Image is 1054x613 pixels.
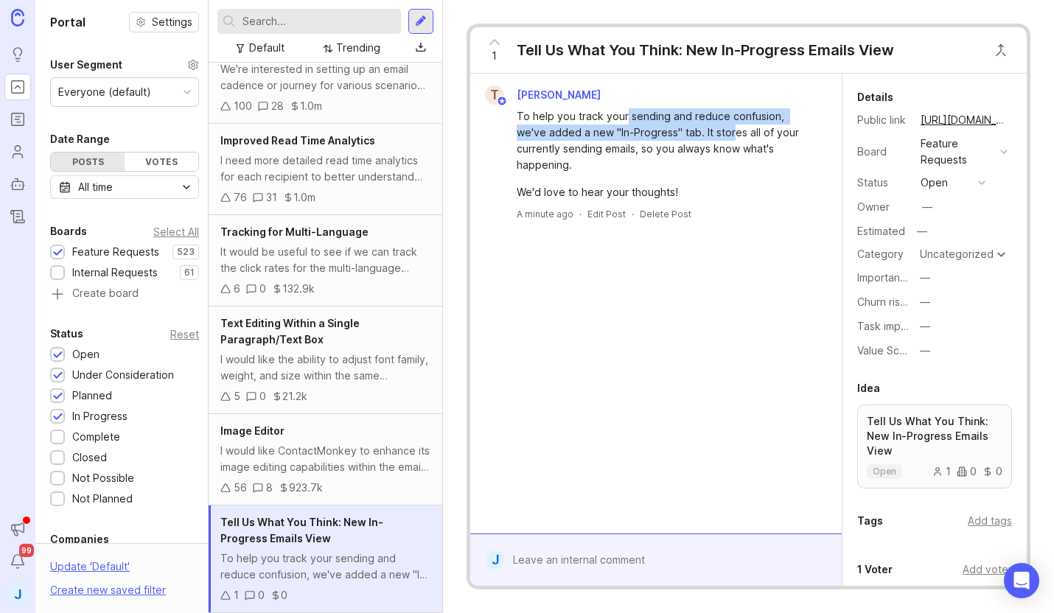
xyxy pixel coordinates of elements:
[72,449,107,466] div: Closed
[51,153,125,171] div: Posts
[912,222,932,241] div: —
[282,388,307,404] div: 21.2k
[125,153,198,171] div: Votes
[259,281,266,297] div: 0
[129,12,199,32] button: Settings
[857,512,883,530] div: Tags
[857,271,912,284] label: Importance
[78,179,113,195] div: All time
[153,228,199,236] div: Select All
[517,40,894,60] div: Tell Us What You Think: New In-Progress Emails View
[209,215,442,306] a: Tracking for Multi-LanguageIt would be useful to see if we can track the click rates for the mult...
[234,480,247,496] div: 56
[72,367,174,383] div: Under Consideration
[517,108,812,173] div: To help you track your sending and reduce confusion, we've added a new "In-Progress" tab. It stor...
[50,56,122,74] div: User Segment
[258,587,265,603] div: 0
[220,317,360,346] span: Text Editing Within a Single Paragraph/Text Box
[220,516,383,544] span: Tell Us What You Think: New In-Progress Emails View
[184,267,195,279] p: 61
[4,516,31,542] button: Announcements
[50,530,109,548] div: Companies
[857,144,909,160] div: Board
[857,344,914,357] label: Value Scale
[486,550,505,570] div: J
[922,199,932,215] div: —
[220,153,430,185] div: I need more detailed read time analytics for each recipient to better understand engagement level...
[336,40,380,56] div: Trending
[873,466,896,477] p: open
[259,388,266,404] div: 0
[920,294,930,310] div: —
[4,171,31,197] a: Autopilot
[968,513,1012,529] div: Add tags
[289,480,323,496] div: 923.7k
[921,136,994,168] div: Feature Requests
[209,32,442,124] a: Cadence SendingWe're interested in setting up an email cadence or journey for various scenarios, ...
[266,480,273,496] div: 8
[4,41,31,68] a: Ideas
[220,225,369,238] span: Tracking for Multi-Language
[4,581,31,607] div: J
[632,208,634,220] div: ·
[249,40,285,56] div: Default
[72,265,158,281] div: Internal Requests
[4,139,31,165] a: Users
[963,561,1012,578] div: Add voter
[920,270,930,286] div: —
[957,466,977,477] div: 0
[234,98,252,114] div: 100
[209,505,442,613] a: Tell Us What You Think: New In-Progress Emails ViewTo help you track your sending and reduce conf...
[220,61,430,94] div: We're interested in setting up an email cadence or journey for various scenarios, like onboarding...
[220,443,430,475] div: I would like ContactMonkey to enhance its image editing capabilities within the email builder. Sp...
[177,246,195,258] p: 523
[72,388,112,404] div: Planned
[282,281,315,297] div: 132.9k
[72,346,100,362] div: Open
[932,466,951,477] div: 1
[293,189,315,206] div: 1.0m
[58,84,151,100] div: Everyone (default)
[220,244,430,276] div: It would be useful to see if we can track the click rates for the multi-language feature. Being a...
[50,558,130,582] div: Update ' Default '
[1004,563,1039,598] div: Open Intercom Messenger
[857,112,909,128] div: Public link
[983,466,1002,477] div: 0
[209,414,442,505] a: Image EditorI would like ContactMonkey to enhance its image editing capabilities within the email...
[857,88,893,106] div: Details
[220,351,430,384] div: I would like the ability to adjust font family, weight, and size within the same paragraph or tex...
[857,246,909,262] div: Category
[921,175,948,191] div: open
[986,35,1016,65] button: Close button
[476,85,612,105] a: T[PERSON_NAME]
[50,223,87,240] div: Boards
[492,48,497,64] span: 1
[485,85,504,105] div: T
[640,208,691,220] div: Delete Post
[517,208,573,220] a: A minute ago
[4,106,31,133] a: Roadmaps
[19,544,34,557] span: 99
[587,208,626,220] div: Edit Post
[72,244,159,260] div: Feature Requests
[242,13,395,29] input: Search...
[72,408,128,424] div: In Progress
[496,96,507,107] img: member badge
[220,134,375,147] span: Improved Read Time Analytics
[920,249,994,259] div: Uncategorized
[234,189,247,206] div: 76
[234,388,240,404] div: 5
[50,130,110,148] div: Date Range
[857,561,893,578] div: 1 Voter
[11,9,24,26] img: Canny Home
[209,306,442,414] a: Text Editing Within a Single Paragraph/Text BoxI would like the ability to adjust font family, we...
[50,288,199,301] a: Create board
[234,587,239,603] div: 1
[50,13,85,31] h1: Portal
[209,124,442,215] a: Improved Read Time AnalyticsI need more detailed read time analytics for each recipient to better...
[72,491,133,507] div: Not Planned
[867,414,1002,458] p: Tell Us What You Think: New In-Progress Emails View
[281,587,287,603] div: 0
[920,318,930,334] div: —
